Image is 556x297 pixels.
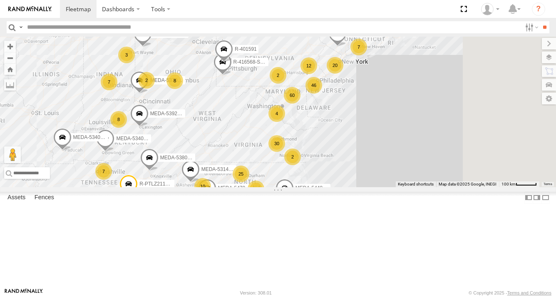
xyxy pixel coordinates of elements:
[138,72,155,89] div: 2
[4,146,21,163] button: Drag Pegman onto the map to open Street View
[139,181,189,187] span: R-PTLZ211377-Swing
[101,74,117,90] div: 7
[17,21,24,33] label: Search Query
[522,21,540,33] label: Search Filter Options
[541,192,550,204] label: Hide Summary Table
[350,39,367,55] div: 7
[218,185,261,191] span: MEDA-547004-Roll
[439,182,496,186] span: Map data ©2025 Google, INEGI
[305,77,322,94] div: 46
[507,290,551,295] a: Terms and Conditions
[501,182,516,186] span: 100 km
[110,111,127,128] div: 8
[95,163,112,180] div: 7
[5,289,43,297] a: Visit our Website
[248,181,264,197] div: 6
[524,192,533,204] label: Dock Summary Table to the Left
[542,93,556,104] label: Map Settings
[268,105,285,122] div: 4
[8,6,52,12] img: rand-logo.svg
[228,187,245,204] div: 2
[533,192,541,204] label: Dock Summary Table to the Right
[150,111,193,117] span: MEDA-539289-Roll
[268,135,285,152] div: 30
[284,87,300,104] div: 60
[201,166,244,172] span: MEDA-531406-Roll
[233,166,249,182] div: 25
[532,2,545,16] i: ?
[4,79,16,91] label: Measure
[3,192,30,203] label: Assets
[166,72,183,89] div: 8
[4,64,16,75] button: Zoom Home
[73,135,116,141] span: MEDA-534027-Roll
[4,52,16,64] button: Zoom out
[398,181,434,187] button: Keyboard shortcuts
[284,148,301,165] div: 2
[194,178,211,195] div: 10
[235,47,257,52] span: R-401591
[499,181,539,187] button: Map Scale: 100 km per 47 pixels
[240,290,272,295] div: Version: 308.01
[30,192,58,203] label: Fences
[4,41,16,52] button: Zoom in
[469,290,551,295] div: © Copyright 2025 -
[478,3,502,15] div: Tim Albro
[544,183,552,186] a: Terms (opens in new tab)
[327,57,343,74] div: 20
[118,47,135,63] div: 3
[233,59,271,65] span: R-416568-Swing
[300,57,317,74] div: 12
[270,67,286,84] div: 2
[295,186,338,191] span: MEDA-544001-Roll
[116,136,159,141] span: MEDA-534025-Roll
[160,155,208,161] span: MEDA-538006-Swing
